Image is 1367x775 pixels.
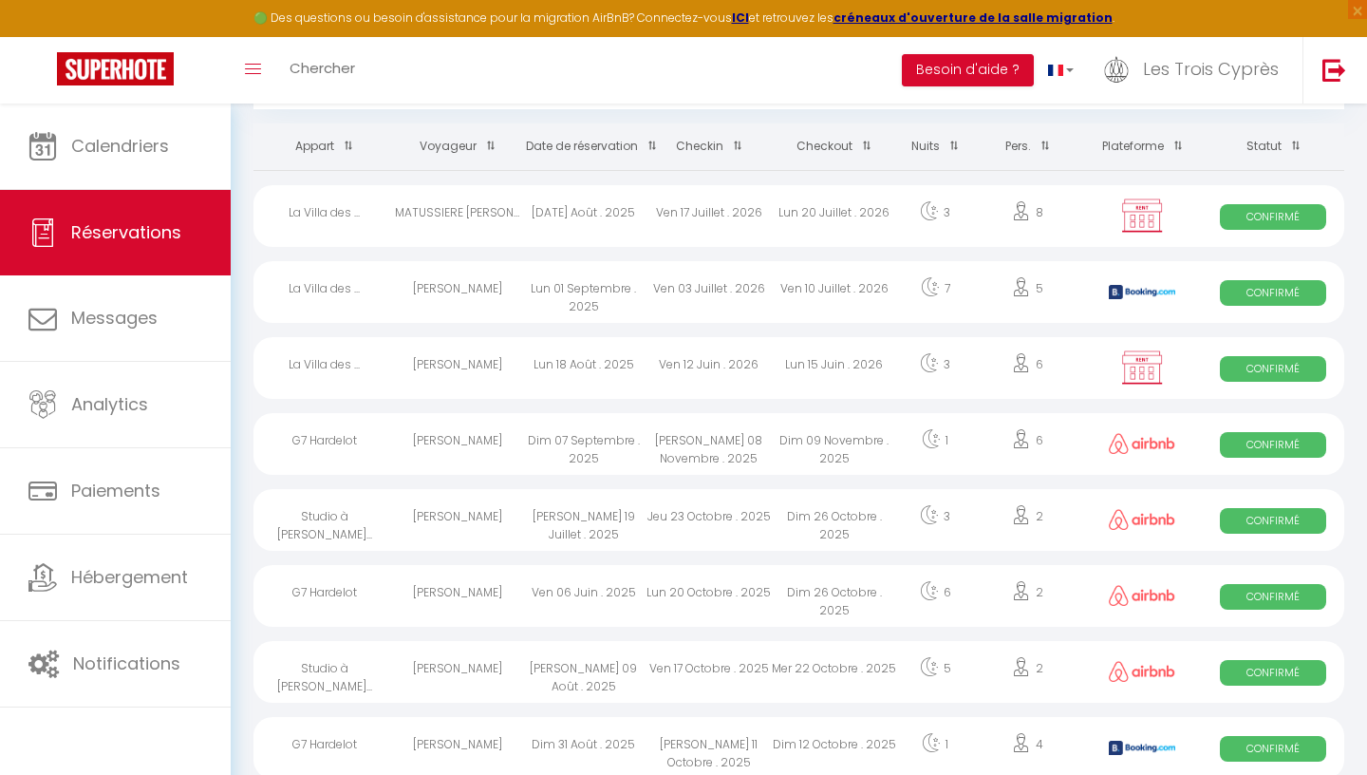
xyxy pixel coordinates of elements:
[71,479,160,502] span: Paiements
[1203,123,1344,170] th: Sort by status
[71,565,188,589] span: Hébergement
[1322,58,1346,82] img: logout
[973,123,1082,170] th: Sort by people
[253,123,395,170] th: Sort by rentals
[897,123,973,170] th: Sort by nights
[71,392,148,416] span: Analytics
[732,9,749,26] a: ICI
[290,58,355,78] span: Chercher
[275,37,369,104] a: Chercher
[1082,123,1202,170] th: Sort by channel
[395,123,520,170] th: Sort by guest
[902,54,1034,86] button: Besoin d'aide ?
[1143,57,1279,81] span: Les Trois Cyprès
[1088,37,1302,104] a: ... Les Trois Cyprès
[71,306,158,330] span: Messages
[71,134,169,158] span: Calendriers
[521,123,646,170] th: Sort by booking date
[57,52,174,85] img: Super Booking
[73,652,180,675] span: Notifications
[772,123,897,170] th: Sort by checkout
[833,9,1113,26] a: créneaux d'ouverture de la salle migration
[646,123,772,170] th: Sort by checkin
[71,220,181,244] span: Réservations
[15,8,72,65] button: Ouvrir le widget de chat LiveChat
[1102,54,1131,84] img: ...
